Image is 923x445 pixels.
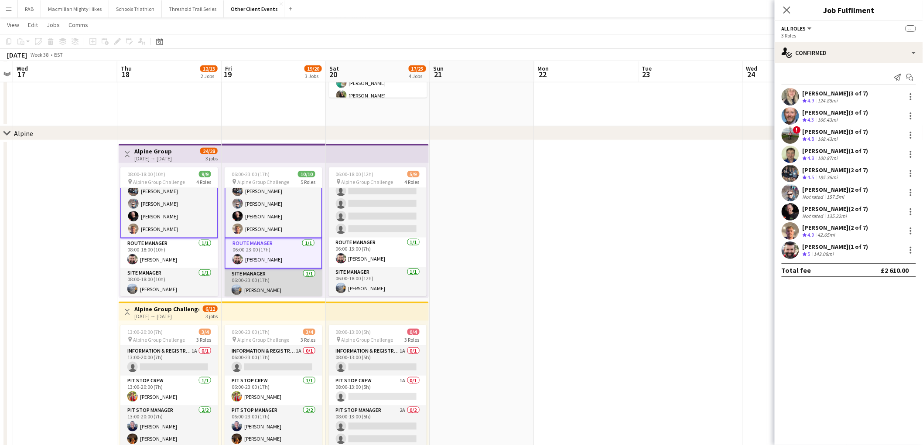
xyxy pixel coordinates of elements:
[329,346,427,376] app-card-role: Information & registration crew1A0/108:00-13:00 (5h)
[329,65,339,72] span: Sat
[803,166,868,174] div: [PERSON_NAME] (2 of 7)
[782,25,813,32] button: All roles
[224,0,285,17] button: Other Client Events
[203,306,218,312] span: 6/12
[782,25,806,32] span: All roles
[803,186,868,194] div: [PERSON_NAME] (2 of 7)
[133,179,185,185] span: Alpine Group Challenge
[14,129,33,138] div: Alpine
[816,174,840,181] div: 185.36mi
[434,65,444,72] span: Sun
[405,179,420,185] span: 4 Roles
[225,376,322,405] app-card-role: Pit Stop Crew1/106:00-23:00 (17h)[PERSON_NAME]
[803,128,868,136] div: [PERSON_NAME] (3 of 7)
[803,194,825,200] div: Not rated
[133,336,185,343] span: Alpine Group Challenge
[775,42,923,63] div: Confirmed
[224,69,232,79] span: 19
[225,65,232,72] span: Fri
[205,312,218,319] div: 3 jobs
[782,266,811,275] div: Total fee
[200,148,218,154] span: 24/28
[134,305,199,313] h3: Alpine Group Challenge
[121,65,132,72] span: Thu
[232,171,270,177] span: 06:00-23:00 (17h)
[803,147,868,155] div: [PERSON_NAME] (1 of 7)
[803,89,868,97] div: [PERSON_NAME] (3 of 7)
[407,171,420,177] span: 5/9
[120,268,218,298] app-card-role: Site Manager1/108:00-18:00 (10h)[PERSON_NAME]
[329,267,427,297] app-card-role: Site Manager1/106:00-18:00 (12h)[PERSON_NAME]
[134,313,199,319] div: [DATE] → [DATE]
[305,73,321,79] div: 3 Jobs
[29,51,51,58] span: Week 38
[200,65,218,72] span: 12/13
[803,224,868,231] div: [PERSON_NAME] (2 of 7)
[120,238,218,268] app-card-role: Route Manager1/108:00-18:00 (10h)[PERSON_NAME]
[225,346,322,376] app-card-role: Information & registration crew1A0/106:00-23:00 (17h)
[28,21,38,29] span: Edit
[816,97,840,105] div: 124.88mi
[816,155,840,162] div: 100.87mi
[304,65,322,72] span: 19/20
[120,69,132,79] span: 18
[803,205,868,213] div: [PERSON_NAME] (2 of 7)
[808,251,810,257] span: 5
[812,251,836,258] div: 143.08mi
[196,179,211,185] span: 4 Roles
[906,25,916,32] span: --
[120,346,218,376] app-card-role: Information & registration crew1A0/113:00-20:00 (7h)
[109,0,162,17] button: Schools Triathlon
[329,238,427,267] app-card-role: Route Manager1/106:00-13:00 (7h)[PERSON_NAME]
[162,0,224,17] button: Threshold Trail Series
[120,169,218,238] app-card-role: Route Crew4/408:00-18:00 (10h)[PERSON_NAME][PERSON_NAME][PERSON_NAME][PERSON_NAME]
[825,194,846,200] div: 157.5mi
[196,336,211,343] span: 3 Roles
[127,171,165,177] span: 08:00-18:00 (10h)
[782,32,916,39] div: 3 Roles
[68,21,88,29] span: Comms
[225,269,322,299] app-card-role: Site Manager1/106:00-23:00 (17h)[PERSON_NAME]
[328,69,339,79] span: 20
[301,179,315,185] span: 5 Roles
[232,329,270,335] span: 06:00-23:00 (17h)
[199,329,211,335] span: 3/4
[127,329,163,335] span: 13:00-20:00 (7h)
[409,73,426,79] div: 4 Jobs
[43,19,63,31] a: Jobs
[17,65,28,72] span: Wed
[405,336,420,343] span: 3 Roles
[47,21,60,29] span: Jobs
[825,213,849,219] div: 135.22mi
[18,0,41,17] button: RAB
[201,73,217,79] div: 2 Jobs
[808,231,814,238] span: 4.9
[342,336,393,343] span: Alpine Group Challenge
[537,69,549,79] span: 22
[24,19,41,31] a: Edit
[301,336,315,343] span: 3 Roles
[745,69,758,79] span: 24
[642,65,652,72] span: Tue
[641,69,652,79] span: 23
[432,69,444,79] span: 21
[225,167,322,296] app-job-card: 06:00-23:00 (17h)10/10 Alpine Group Challenge5 RolesRoute Crew4/406:00-23:00 (17h)[PERSON_NAME][P...
[808,116,814,123] span: 4.3
[775,4,923,16] h3: Job Fulfilment
[120,167,218,296] app-job-card: 08:00-18:00 (10h)9/9 Alpine Group Challenge4 RolesRoute Crew4/408:00-18:00 (10h)[PERSON_NAME][PER...
[342,179,393,185] span: Alpine Group Challenge
[205,154,218,162] div: 3 jobs
[808,136,814,142] span: 4.8
[225,238,322,269] app-card-role: Route Manager1/106:00-23:00 (17h)[PERSON_NAME]
[237,179,289,185] span: Alpine Group Challenge
[808,174,814,180] span: 4.5
[336,329,371,335] span: 08:00-13:00 (5h)
[329,167,427,296] div: 06:00-18:00 (12h)5/9 Alpine Group Challenge4 RolesRoute Crew15A0/408:00-13:00 (5h) Route Manager1...
[816,116,840,124] div: 166.43mi
[816,136,840,143] div: 168.43mi
[803,109,868,116] div: [PERSON_NAME] (3 of 7)
[134,155,172,162] div: [DATE] → [DATE]
[199,171,211,177] span: 9/9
